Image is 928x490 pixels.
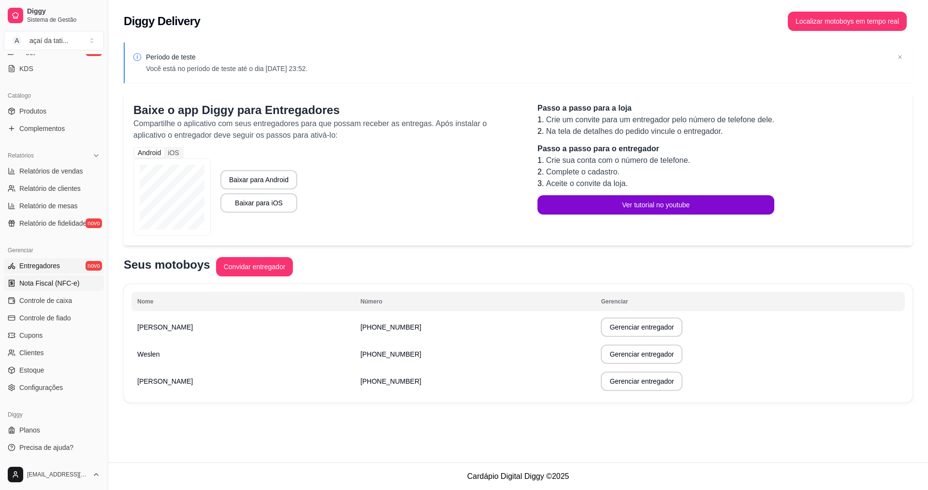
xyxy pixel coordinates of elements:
span: [EMAIL_ADDRESS][DOMAIN_NAME] [27,471,88,478]
button: [EMAIL_ADDRESS][DOMAIN_NAME] [4,463,104,486]
div: Android [134,148,164,158]
button: Convidar entregador [216,257,293,276]
p: [PERSON_NAME] [137,322,349,332]
button: Baixar para iOS [220,193,297,213]
th: Gerenciar [595,292,905,311]
div: açaí da tati ... [29,36,68,45]
a: Relatórios de vendas [4,163,104,179]
a: KDS [4,61,104,76]
a: Relatório de fidelidadenovo [4,216,104,231]
a: Relatório de mesas [4,198,104,214]
div: Diggy [4,407,104,422]
th: Número [355,292,595,311]
button: Gerenciar entregador [601,372,682,391]
div: Catálogo [4,88,104,103]
span: Configurações [19,383,63,392]
span: Planos [19,425,40,435]
a: Planos [4,422,104,438]
button: Gerenciar entregador [601,317,682,337]
span: Controle de fiado [19,313,71,323]
span: Entregadores [19,261,60,271]
a: Configurações [4,380,104,395]
a: Cupons [4,328,104,343]
span: Relatório de clientes [19,184,81,193]
span: Nota Fiscal (NFC-e) [19,278,79,288]
span: Relatório de fidelidade [19,218,87,228]
p: Baixe o app Diggy para Entregadores [133,102,518,118]
a: Controle de caixa [4,293,104,308]
p: Compartilhe o aplicativo com seus entregadores para que possam receber as entregas. Após instalar... [133,118,518,141]
p: Seus motoboys [124,257,210,273]
a: Estoque [4,362,104,378]
h2: Diggy Delivery [124,14,200,29]
p: Você está no período de teste até o dia [DATE] 23:52. [146,64,307,73]
span: [PHONE_NUMBER] [361,323,421,331]
span: Aceite o convite da loja. [546,179,628,187]
a: Nota Fiscal (NFC-e) [4,275,104,291]
span: Estoque [19,365,44,375]
button: Select a team [4,31,104,50]
span: [PHONE_NUMBER] [361,350,421,358]
span: Complementos [19,124,65,133]
a: Relatório de clientes [4,181,104,196]
span: [PHONE_NUMBER] [361,377,421,385]
span: Na tela de detalhes do pedido vincule o entregador. [546,127,723,135]
p: Passo a passo para a loja [537,102,774,114]
a: Controle de fiado [4,310,104,326]
li: 1. [537,155,774,166]
span: Clientes [19,348,44,358]
a: Clientes [4,345,104,360]
span: Cupons [19,331,43,340]
span: Relatórios de vendas [19,166,83,176]
a: Complementos [4,121,104,136]
span: Produtos [19,106,46,116]
span: Crie sua conta com o número de telefone. [546,156,690,164]
div: Gerenciar [4,243,104,258]
span: Precisa de ajuda? [19,443,73,452]
div: iOS [164,148,182,158]
span: Diggy [27,7,100,16]
p: Passo a passo para o entregador [537,143,774,155]
li: 2. [537,166,774,178]
a: Produtos [4,103,104,119]
li: 1. [537,114,774,126]
button: Gerenciar entregador [601,345,682,364]
span: Relatórios [8,152,34,159]
p: [PERSON_NAME] [137,376,349,386]
span: A [12,36,22,45]
a: Precisa de ajuda? [4,440,104,455]
button: Ver tutorial no youtube [537,195,774,215]
span: Relatório de mesas [19,201,78,211]
p: Período de teste [146,52,307,62]
li: 3. [537,178,774,189]
footer: Cardápio Digital Diggy © 2025 [108,462,928,490]
span: Controle de caixa [19,296,72,305]
span: KDS [19,64,33,73]
p: Weslen [137,349,349,359]
li: 2. [537,126,774,137]
a: DiggySistema de Gestão [4,4,104,27]
span: Crie um convite para um entregador pelo número de telefone dele. [546,115,774,124]
a: Entregadoresnovo [4,258,104,274]
th: Nome [131,292,355,311]
span: Complete o cadastro. [546,168,620,176]
button: Baixar para Android [220,170,297,189]
span: Sistema de Gestão [27,16,100,24]
button: Localizar motoboys em tempo real [788,12,907,31]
